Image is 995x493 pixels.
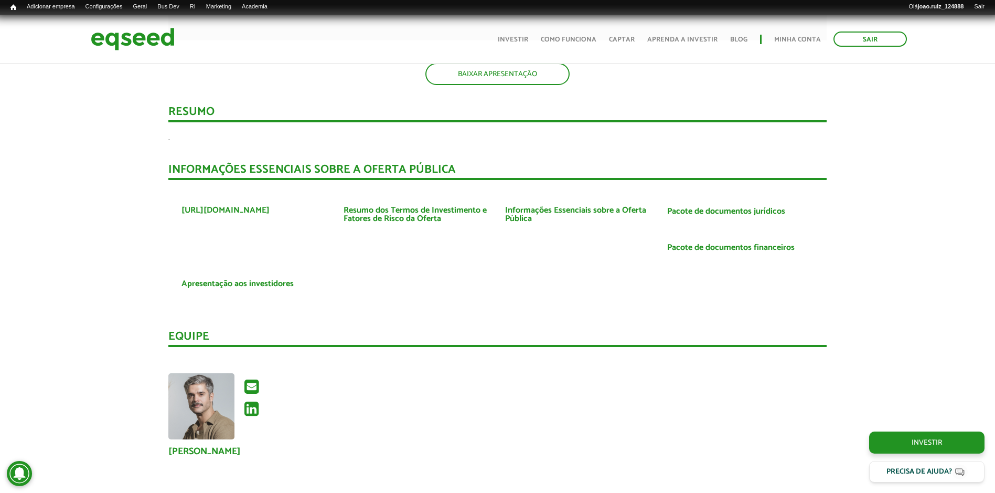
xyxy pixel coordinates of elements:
a: Aprenda a investir [647,36,718,43]
div: Equipe [168,331,827,347]
a: Academia [237,3,273,11]
a: Captar [609,36,635,43]
div: Resumo [168,106,827,122]
a: Investir [869,432,985,454]
a: Configurações [80,3,128,11]
a: Ver perfil do usuário. [168,373,234,439]
img: Foto de Gentil Nascimento [168,373,234,439]
a: Informações Essenciais sobre a Oferta Pública [505,206,651,223]
a: Como funciona [541,36,596,43]
a: Olájoao.ruiz_124888 [903,3,969,11]
a: Pacote de documentos financeiros [667,244,795,252]
a: Sair [969,3,990,11]
div: INFORMAÇÕES ESSENCIAIS SOBRE A OFERTA PÚBLICA [168,164,827,180]
p: . [168,133,827,143]
img: EqSeed [91,25,175,53]
a: RI [185,3,201,11]
a: Investir [498,36,528,43]
a: Início [5,3,22,13]
a: [URL][DOMAIN_NAME] [181,206,270,215]
a: Resumo dos Termos de Investimento e Fatores de Risco da Oferta [344,206,490,223]
a: [PERSON_NAME] [168,447,241,456]
a: Blog [730,36,747,43]
a: Sair [833,32,907,47]
a: Geral [127,3,152,11]
a: Apresentação aos investidores [181,280,294,288]
a: Marketing [201,3,237,11]
a: Minha conta [774,36,821,43]
a: BAIXAR APRESENTAÇÃO [425,63,570,85]
strong: joao.ruiz_124888 [918,3,964,9]
a: Adicionar empresa [22,3,80,11]
a: Pacote de documentos jurídicos [667,207,785,216]
a: Bus Dev [152,3,185,11]
span: Início [10,4,16,11]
